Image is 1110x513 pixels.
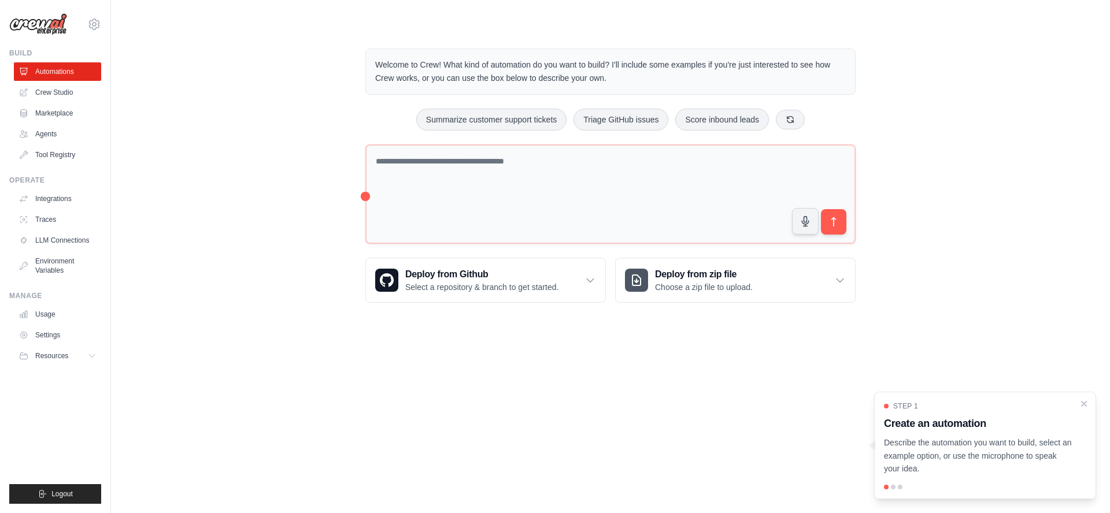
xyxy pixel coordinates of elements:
button: Logout [9,484,101,504]
div: Operate [9,176,101,185]
button: Resources [14,347,101,365]
div: Manage [9,291,101,300]
h3: Deploy from Github [405,267,558,281]
span: Resources [35,351,68,360]
span: Step 1 [893,402,918,411]
img: Logo [9,13,67,35]
div: Build [9,49,101,58]
button: Score inbound leads [675,109,769,131]
a: Crew Studio [14,83,101,102]
a: LLM Connections [14,231,101,250]
a: Marketplace [14,104,101,122]
p: Choose a zip file to upload. [655,281,753,293]
h3: Create an automation [884,415,1072,432]
a: Tool Registry [14,146,101,164]
p: Describe the automation you want to build, select an example option, or use the microphone to spe... [884,436,1072,475]
button: Summarize customer support tickets [416,109,567,131]
h3: Deploy from zip file [655,267,753,281]
a: Integrations [14,189,101,208]
p: Welcome to Crew! What kind of automation do you want to build? I'll include some examples if you'... [375,58,846,85]
a: Traces [14,210,101,229]
a: Settings [14,326,101,344]
a: Usage [14,305,101,324]
button: Close walkthrough [1079,399,1089,408]
span: Logout [51,489,73,499]
a: Agents [14,125,101,143]
button: Triage GitHub issues [573,109,668,131]
a: Environment Variables [14,252,101,280]
a: Automations [14,62,101,81]
p: Select a repository & branch to get started. [405,281,558,293]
